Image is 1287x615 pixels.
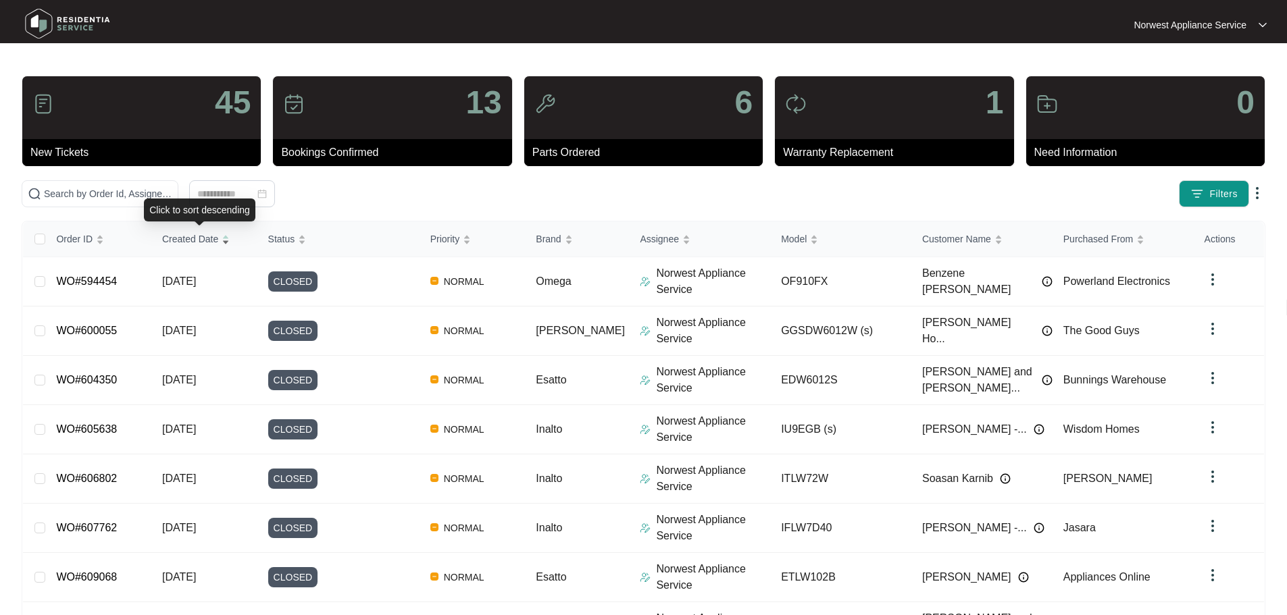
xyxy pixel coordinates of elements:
[438,323,490,339] span: NORMAL
[536,232,561,246] span: Brand
[770,221,911,257] th: Model
[656,364,770,396] p: Norwest Appliance Service
[1063,325,1140,336] span: The Good Guys
[1053,221,1194,257] th: Purchased From
[1000,473,1011,484] img: Info icon
[1063,473,1153,484] span: [PERSON_NAME]
[922,315,1035,347] span: [PERSON_NAME] Ho...
[56,275,117,287] a: WO#594454
[656,413,770,446] p: Norwest Appliance Service
[56,522,117,533] a: WO#607762
[1205,419,1221,435] img: dropdown arrow
[629,221,770,257] th: Assignee
[465,86,501,119] p: 13
[438,471,490,487] span: NORMAL
[536,275,571,287] span: Omega
[640,232,679,246] span: Assignee
[162,232,218,246] span: Created Date
[770,356,911,405] td: EDW6012S
[922,265,1035,298] span: Benzene [PERSON_NAME]
[911,221,1053,257] th: Customer Name
[20,3,115,44] img: residentia service logo
[44,186,172,201] input: Search by Order Id, Assignee Name, Customer Name, Brand and Model
[922,471,993,487] span: Soasan Karnib
[1018,572,1029,583] img: Info icon
[56,571,117,583] a: WO#609068
[1063,522,1096,533] span: Jasara
[28,187,41,200] img: search-icon
[268,567,318,587] span: CLOSED
[281,144,511,161] p: Bookings Confirmed
[640,325,651,336] img: Assigner Icon
[215,86,251,119] p: 45
[1205,271,1221,288] img: dropdown arrow
[268,370,318,390] span: CLOSED
[781,232,807,246] span: Model
[770,257,911,306] td: OF910FX
[56,423,117,435] a: WO#605638
[1042,276,1053,287] img: Info icon
[430,425,438,433] img: Vercel Logo
[525,221,629,257] th: Brand
[536,571,566,583] span: Esatto
[986,86,1004,119] p: 1
[1063,423,1140,435] span: Wisdom Homes
[438,520,490,536] span: NORMAL
[56,473,117,484] a: WO#606802
[1209,187,1238,201] span: Filters
[770,306,911,356] td: GGSDW6012W (s)
[430,474,438,482] img: Vercel Logo
[1249,185,1265,201] img: dropdown arrow
[438,273,490,290] span: NORMAL
[1179,180,1249,207] button: filter iconFilters
[268,419,318,439] span: CLOSED
[532,144,763,161] p: Parts Ordered
[640,523,651,533] img: Assigner Icon
[536,325,625,336] span: [PERSON_NAME]
[536,374,566,385] span: Esatto
[1063,374,1166,385] span: Bunnings Warehouse
[162,275,196,287] span: [DATE]
[430,326,438,334] img: Vercel Logo
[1042,375,1053,385] img: Info icon
[1205,567,1221,583] img: dropdown arrow
[640,424,651,435] img: Assigner Icon
[783,144,1013,161] p: Warranty Replacement
[922,364,1035,396] span: [PERSON_NAME] and [PERSON_NAME]...
[534,93,556,115] img: icon
[656,315,770,347] p: Norwest Appliance Service
[922,520,1027,536] span: [PERSON_NAME] -...
[1034,144,1265,161] p: Need Information
[162,374,196,385] span: [DATE]
[257,221,420,257] th: Status
[430,572,438,581] img: Vercel Logo
[1205,370,1221,386] img: dropdown arrow
[536,473,562,484] span: Inalto
[438,372,490,388] span: NORMAL
[734,86,753,119] p: 6
[1042,325,1053,336] img: Info icon
[656,265,770,298] p: Norwest Appliance Service
[268,469,318,489] span: CLOSED
[430,277,438,285] img: Vercel Logo
[1236,86,1255,119] p: 0
[268,232,295,246] span: Status
[770,405,911,454] td: IU9EGB (s)
[640,473,651,484] img: Assigner Icon
[283,93,305,115] img: icon
[536,423,562,435] span: Inalto
[30,144,261,161] p: New Tickets
[656,512,770,544] p: Norwest Appliance Service
[640,276,651,287] img: Assigner Icon
[922,569,1011,585] span: [PERSON_NAME]
[1063,571,1151,583] span: Appliances Online
[640,572,651,583] img: Assigner Icon
[56,325,117,336] a: WO#600055
[56,374,117,385] a: WO#604350
[656,462,770,495] p: Norwest Appliance Service
[32,93,54,115] img: icon
[162,423,196,435] span: [DATE]
[162,473,196,484] span: [DATE]
[1205,321,1221,337] img: dropdown arrow
[1259,22,1267,28] img: dropdown arrow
